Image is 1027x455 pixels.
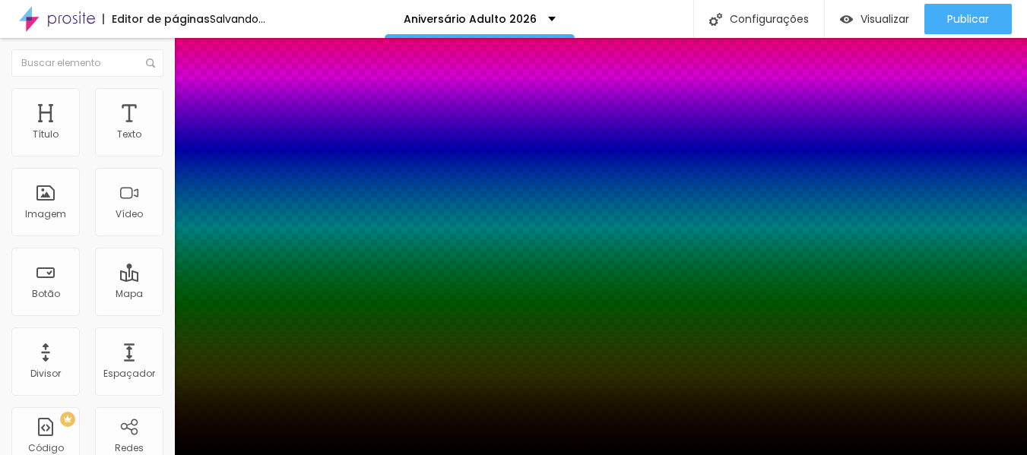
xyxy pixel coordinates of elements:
font: Visualizar [861,11,909,27]
button: Visualizar [825,4,924,34]
font: Imagem [25,207,66,220]
font: Botão [32,287,60,300]
font: Mapa [116,287,143,300]
font: Espaçador [103,367,155,380]
font: Divisor [30,367,61,380]
font: Configurações [730,11,809,27]
font: Editor de páginas [112,11,210,27]
font: Aniversário Adulto 2026 [404,11,537,27]
div: Salvando... [210,14,265,24]
img: Ícone [709,13,722,26]
font: Vídeo [116,207,143,220]
font: Publicar [947,11,989,27]
img: view-1.svg [840,13,853,26]
input: Buscar elemento [11,49,163,77]
font: Título [33,128,59,141]
button: Publicar [924,4,1012,34]
font: Texto [117,128,141,141]
img: Ícone [146,58,155,68]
